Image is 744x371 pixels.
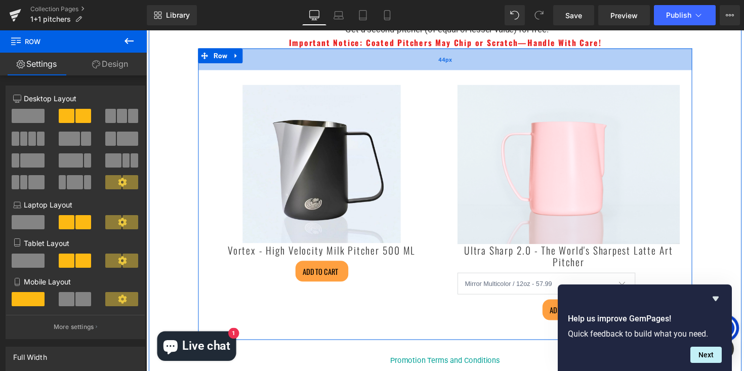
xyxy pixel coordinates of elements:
strong: Important Notice: Coated Pitchers May Chip or Scratch—Handle With Care! [146,6,467,18]
span: Library [166,11,190,20]
h2: Help us improve GemPages! [568,313,722,325]
span: 1+1 pitchers [30,15,71,23]
a: Laptop [326,5,351,25]
button: ADD TO CART [153,236,207,257]
a: Promotion Terms and Conditions [250,332,362,344]
inbox-online-store-chat: Shopify online store chat [8,308,95,341]
p: Tablet Layout [13,238,138,249]
span: Publish [666,11,691,19]
a: Tablet [351,5,375,25]
p: Desktop Layout [13,93,138,104]
span: ADD TO CART [414,280,450,292]
a: Desktop [302,5,326,25]
span: Save [565,10,582,21]
div: Help us improve GemPages! [568,293,722,363]
button: More [720,5,740,25]
button: ADD TO CART [406,275,460,297]
a: Vortex - High Velocity Milk Pitcher 500 ML [84,219,276,231]
a: Expand / Collapse [86,18,99,33]
p: Quick feedback to build what you need. [568,329,722,339]
p: Laptop Layout [13,199,138,210]
span: 44px [300,24,313,36]
button: Redo [529,5,549,25]
span: Row [10,30,111,53]
p: More settings [54,322,94,332]
img: Ultra Sharp 2.0 - The World's Sharpest Latte Art Pitcher [319,56,547,219]
a: Collection Pages [30,5,147,13]
button: Hide survey [710,293,722,305]
img: Vortex - High Velocity Milk Pitcher 500 ML [99,56,261,218]
span: Preview [610,10,638,21]
span: Row [66,18,86,33]
p: Mobile Layout [13,276,138,287]
a: Ultra Sharp 2.0 - The World's Sharpest Latte Art Pitcher [319,219,547,243]
a: New Library [147,5,197,25]
a: Mobile [375,5,399,25]
button: More settings [6,315,145,339]
span: ADD TO CART [160,241,197,252]
a: Design [73,53,147,75]
button: Next question [690,347,722,363]
button: Undo [505,5,525,25]
a: Preview [598,5,650,25]
button: Publish [654,5,716,25]
div: Full Width [13,347,47,361]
